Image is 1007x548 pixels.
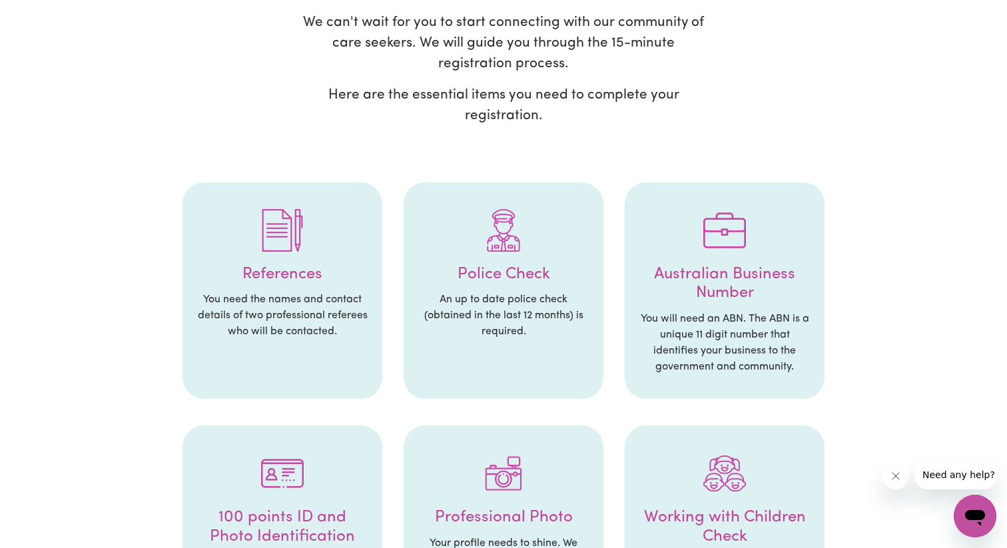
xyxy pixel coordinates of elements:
[417,265,590,284] h4: Police Check
[196,508,369,547] h4: 100 points ID and Photo Identification
[638,265,811,304] h4: Australian Business Number
[954,495,996,537] iframe: Button to launch messaging window
[638,311,811,375] p: You will need an ABN. The ABN is a unique 11 digit number that identifies your business to the go...
[196,265,369,284] h4: References
[914,460,996,489] iframe: Message from company
[302,12,705,75] p: We can't wait for you to start connecting with our community of care seekers. We will guide you t...
[417,292,590,340] p: An up to date police check (obtained in the last 12 months) is required.
[302,85,705,126] p: Here are the essential items you need to complete your registration.
[196,292,369,340] p: You need the names and contact details of two professional referees who will be contacted.
[417,508,590,527] h4: Professional Photo
[882,463,909,489] iframe: Close message
[638,508,811,547] h4: Working with Children Check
